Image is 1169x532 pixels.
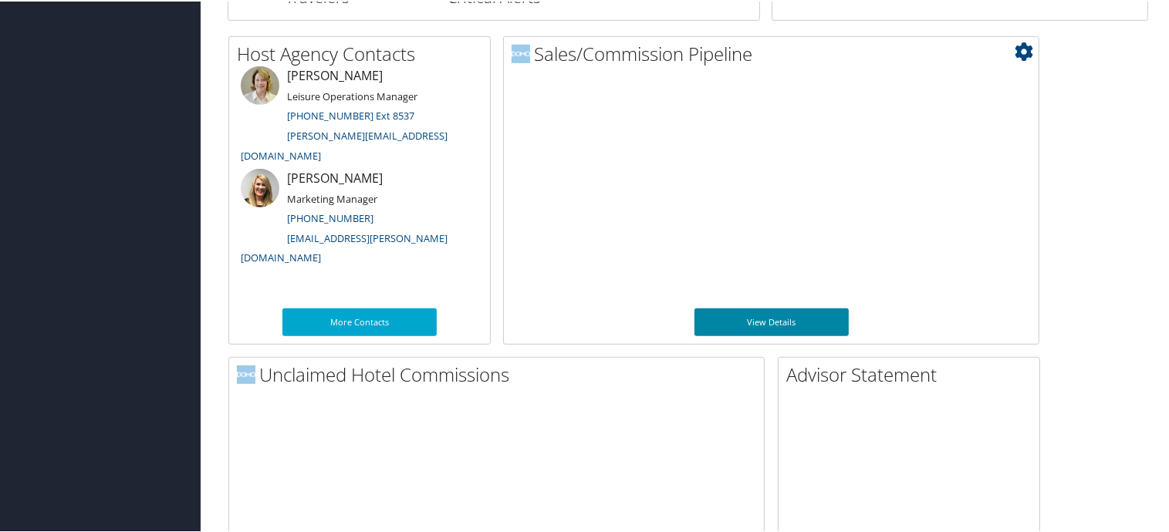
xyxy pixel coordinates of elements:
[233,65,486,167] li: [PERSON_NAME]
[241,230,448,264] a: [EMAIL_ADDRESS][PERSON_NAME][DOMAIN_NAME]
[237,39,490,66] h2: Host Agency Contacts
[282,307,437,335] a: More Contacts
[241,65,279,103] img: meredith-price.jpg
[233,167,486,270] li: [PERSON_NAME]
[287,88,417,102] small: Leisure Operations Manager
[287,107,414,121] a: [PHONE_NUMBER] Ext 8537
[287,210,373,224] a: [PHONE_NUMBER]
[786,360,1039,386] h2: Advisor Statement
[241,167,279,206] img: ali-moffitt.jpg
[694,307,849,335] a: View Details
[287,190,377,204] small: Marketing Manager
[237,360,764,386] h2: Unclaimed Hotel Commissions
[237,364,255,382] img: domo-logo.png
[512,43,530,62] img: domo-logo.png
[512,39,1039,66] h2: Sales/Commission Pipeline
[241,127,448,161] a: [PERSON_NAME][EMAIL_ADDRESS][DOMAIN_NAME]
